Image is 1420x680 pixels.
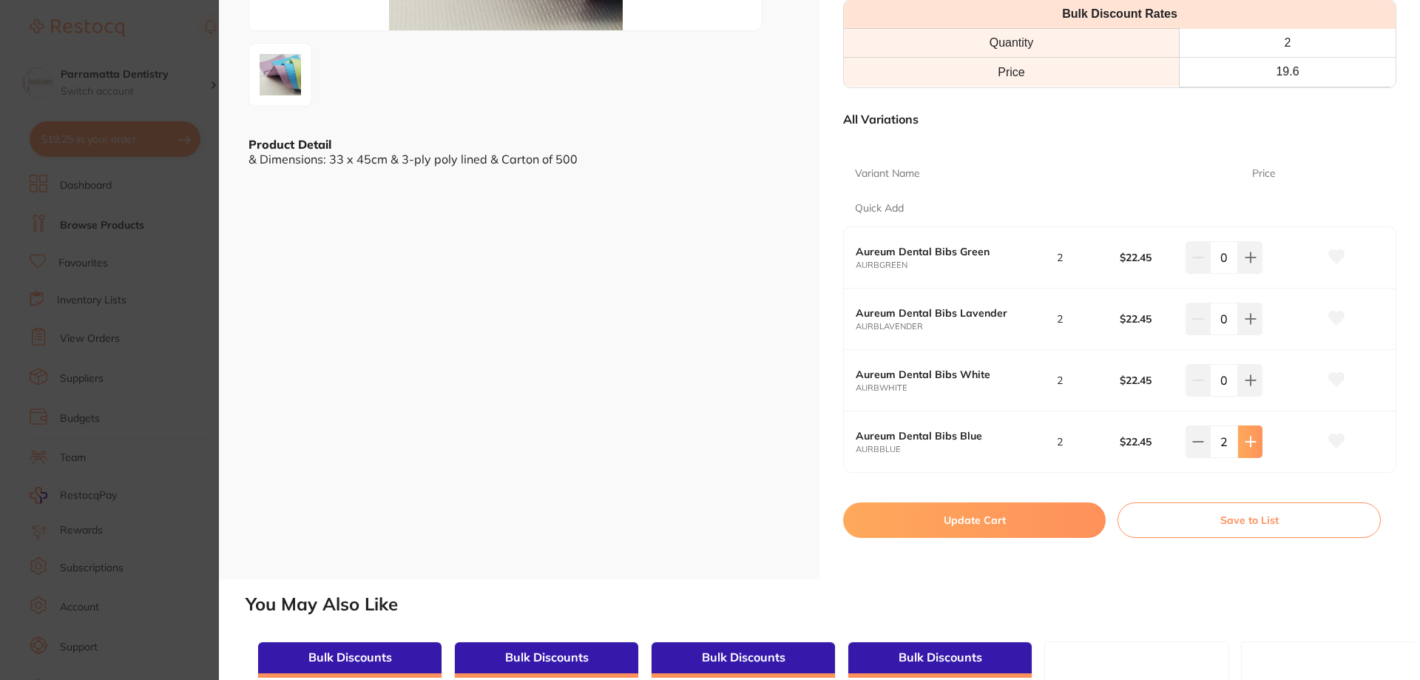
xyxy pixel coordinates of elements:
div: Bulk Discounts [652,642,835,678]
small: AURBWHITE [856,383,1054,393]
p: Quick Add [855,201,904,216]
div: Bulk Discounts [848,642,1032,678]
p: 2 [1057,252,1063,263]
b: Product Detail [248,137,331,152]
button: Save to List [1118,502,1381,538]
img: Njc5 [254,48,307,101]
div: Bulk Discounts [258,642,442,678]
small: AURBGREEN [856,260,1054,270]
h2: You May Also Like [246,594,1414,615]
b: $22.45 [1120,374,1179,386]
div: & Dimensions: 33 x 45cm & 3-ply poly lined & Carton of 500 [248,152,790,166]
b: $22.45 [1120,313,1179,325]
p: 2 [1057,313,1063,325]
p: 2 [1057,436,1063,448]
div: Bulk Discounts [455,642,638,678]
b: Aureum Dental Bibs Lavender [856,307,1034,319]
th: 2 [1180,29,1396,58]
th: 19.6 [1180,58,1396,87]
small: AURBBLUE [856,445,1054,454]
b: $22.45 [1120,436,1179,448]
p: 2 [1057,374,1063,386]
small: AURBLAVENDER [856,322,1054,331]
th: Quantity [844,29,1180,58]
p: Price [1252,166,1276,181]
button: Update Cart [843,502,1106,538]
b: $22.45 [1120,252,1179,263]
b: Aureum Dental Bibs Green [856,246,1034,257]
b: Aureum Dental Bibs Blue [856,430,1034,442]
p: All Variations [843,112,919,127]
b: Aureum Dental Bibs White [856,368,1034,380]
p: Variant Name [855,166,920,181]
td: Price [844,58,1180,87]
